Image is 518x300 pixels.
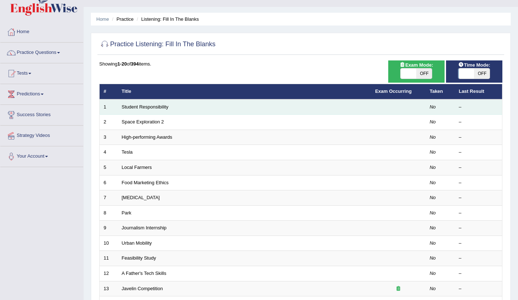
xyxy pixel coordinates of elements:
[430,240,436,246] em: No
[375,285,422,292] div: Exam occurring question
[100,115,118,130] td: 2
[430,165,436,170] em: No
[100,99,118,115] td: 1
[100,175,118,190] td: 6
[0,22,83,40] a: Home
[430,271,436,276] em: No
[375,88,411,94] a: Exam Occurring
[122,119,164,125] a: Space Exploration 2
[122,210,132,216] a: Park
[430,195,436,200] em: No
[430,225,436,230] em: No
[135,16,199,23] li: Listening: Fill In The Blanks
[110,16,133,23] li: Practice
[459,119,498,126] div: –
[459,255,498,262] div: –
[430,104,436,110] em: No
[100,84,118,99] th: #
[122,165,152,170] a: Local Farmers
[96,16,109,22] a: Home
[459,285,498,292] div: –
[459,164,498,171] div: –
[455,84,502,99] th: Last Result
[100,205,118,221] td: 8
[459,179,498,186] div: –
[416,68,432,79] span: OFF
[122,104,169,110] a: Student Responsibility
[122,225,167,230] a: Journalism Internship
[122,149,133,155] a: Tesla
[99,39,216,50] h2: Practice Listening: Fill In The Blanks
[100,145,118,160] td: 4
[100,130,118,145] td: 3
[459,149,498,156] div: –
[430,180,436,185] em: No
[122,195,160,200] a: [MEDICAL_DATA]
[118,84,371,99] th: Title
[100,221,118,236] td: 9
[455,61,493,69] span: Time Mode:
[122,180,169,185] a: Food Marketing Ethics
[459,210,498,217] div: –
[459,194,498,201] div: –
[122,286,163,291] a: Javelin Competition
[122,240,152,246] a: Urban Mobility
[100,281,118,296] td: 13
[122,134,172,140] a: High-performing Awards
[388,60,445,83] div: Show exams occurring in exams
[459,225,498,232] div: –
[459,134,498,141] div: –
[397,61,436,69] span: Exam Mode:
[100,266,118,281] td: 12
[0,63,83,82] a: Tests
[430,119,436,125] em: No
[100,160,118,175] td: 5
[430,149,436,155] em: No
[459,104,498,111] div: –
[459,270,498,277] div: –
[100,190,118,206] td: 7
[0,126,83,144] a: Strategy Videos
[99,60,502,67] div: Showing of items.
[0,43,83,61] a: Practice Questions
[131,61,139,67] b: 394
[430,134,436,140] em: No
[430,255,436,261] em: No
[0,146,83,165] a: Your Account
[474,68,490,79] span: OFF
[0,105,83,123] a: Success Stories
[459,240,498,247] div: –
[122,255,156,261] a: Feasibility Study
[100,236,118,251] td: 10
[430,210,436,216] em: No
[0,84,83,102] a: Predictions
[426,84,455,99] th: Taken
[117,61,127,67] b: 1-20
[430,286,436,291] em: No
[100,251,118,266] td: 11
[122,271,166,276] a: A Father's Tech Skills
